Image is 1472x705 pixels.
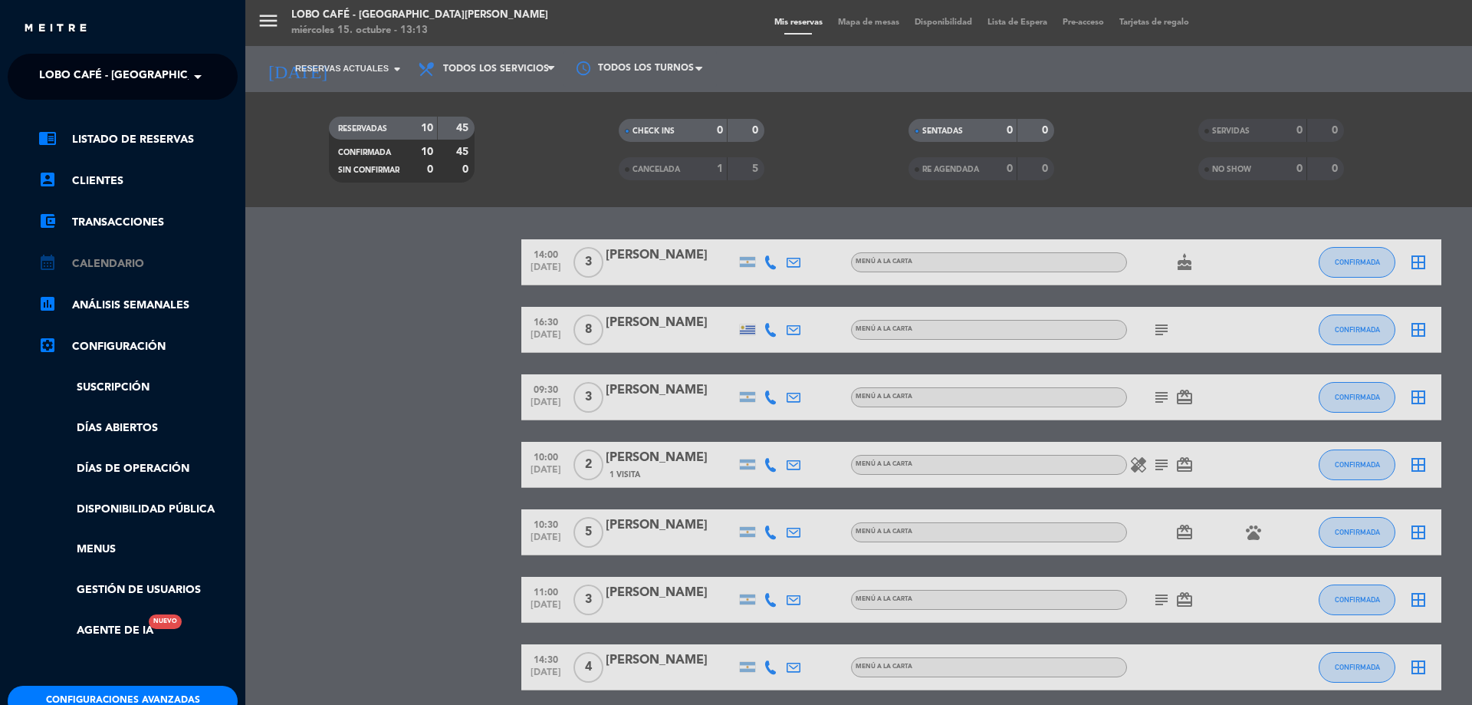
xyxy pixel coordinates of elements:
i: assessment [38,295,57,313]
a: assessmentANÁLISIS SEMANALES [38,296,238,315]
img: MEITRE [23,23,88,35]
a: Disponibilidad pública [38,501,238,519]
i: settings_applications [38,336,57,354]
a: account_balance_walletTransacciones [38,213,238,232]
a: chrome_reader_modeListado de Reservas [38,130,238,149]
a: Menus [38,541,238,558]
a: Configuración [38,338,238,356]
a: account_boxClientes [38,172,238,190]
div: Nuevo [149,614,182,629]
a: calendar_monthCalendario [38,255,238,273]
a: Gestión de usuarios [38,581,238,599]
a: Suscripción [38,379,238,397]
a: Días abiertos [38,420,238,437]
i: account_box [38,170,57,189]
a: Agente de IANuevo [38,622,153,640]
a: Días de Operación [38,460,238,478]
span: Lobo Café - [GEOGRAPHIC_DATA][PERSON_NAME] [39,61,314,93]
i: account_balance_wallet [38,212,57,230]
i: chrome_reader_mode [38,129,57,147]
i: calendar_month [38,253,57,272]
